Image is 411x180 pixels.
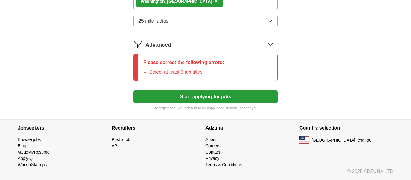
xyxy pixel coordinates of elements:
a: Post a job [112,137,130,142]
button: 25 mile radius [133,15,278,27]
a: Browse jobs [18,137,41,142]
li: Select at least 3 job titles [149,69,224,76]
span: Advanced [145,41,171,49]
img: US flag [299,136,309,144]
a: Privacy [205,156,219,161]
a: About [205,137,217,142]
div: © 2025 ADZUNA LTD [13,168,398,180]
a: Terms & Conditions [205,162,242,167]
p: Please correct the following errors: [143,59,224,66]
span: [GEOGRAPHIC_DATA] [311,137,355,143]
span: 25 mile radius [138,17,168,25]
a: Contact [205,150,220,154]
button: change [358,137,372,143]
a: Careers [205,143,221,148]
a: Blog [18,143,26,148]
a: ApplyIQ [18,156,33,161]
a: WorkInStartups [18,162,47,167]
p: By registering, you consent to us applying to suitable jobs for you [133,105,278,111]
img: filter [133,39,143,49]
a: ValueMyResume [18,150,50,154]
a: API [112,143,119,148]
h4: Country selection [299,120,393,136]
button: Start applying for jobs [133,90,278,103]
